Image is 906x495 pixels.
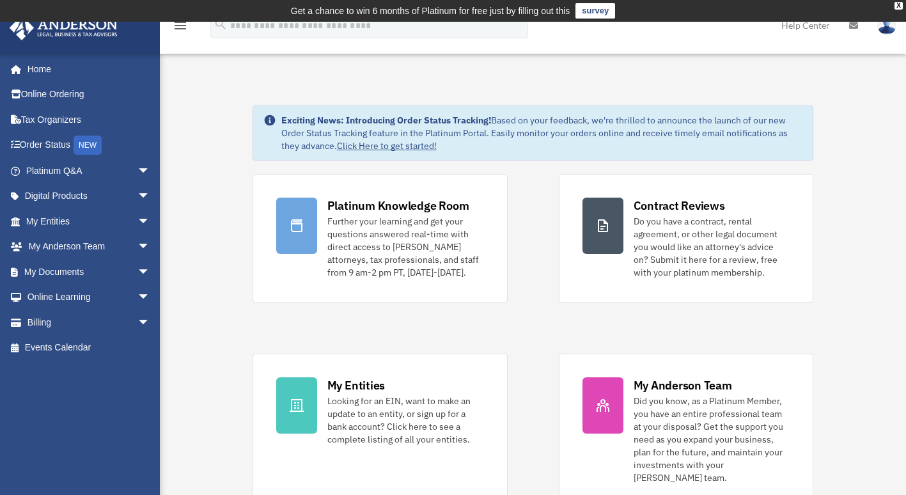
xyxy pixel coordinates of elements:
[9,184,169,209] a: Digital Productsarrow_drop_down
[281,114,491,126] strong: Exciting News: Introducing Order Status Tracking!
[6,15,121,40] img: Anderson Advisors Platinum Portal
[9,107,169,132] a: Tax Organizers
[327,215,484,279] div: Further your learning and get your questions answered real-time with direct access to [PERSON_NAM...
[559,174,814,302] a: Contract Reviews Do you have a contract, rental agreement, or other legal document you would like...
[337,140,437,152] a: Click Here to get started!
[137,208,163,235] span: arrow_drop_down
[173,18,188,33] i: menu
[137,259,163,285] span: arrow_drop_down
[327,198,469,214] div: Platinum Knowledge Room
[173,22,188,33] a: menu
[214,17,228,31] i: search
[894,2,903,10] div: close
[281,114,803,152] div: Based on your feedback, we're thrilled to announce the launch of our new Order Status Tracking fe...
[74,136,102,155] div: NEW
[253,174,508,302] a: Platinum Knowledge Room Further your learning and get your questions answered real-time with dire...
[877,16,896,35] img: User Pic
[327,395,484,446] div: Looking for an EIN, want to make an update to an entity, or sign up for a bank account? Click her...
[9,56,163,82] a: Home
[9,335,169,361] a: Events Calendar
[9,208,169,234] a: My Entitiesarrow_drop_down
[327,377,385,393] div: My Entities
[291,3,570,19] div: Get a chance to win 6 months of Platinum for free just by filling out this
[9,82,169,107] a: Online Ordering
[137,158,163,184] span: arrow_drop_down
[137,234,163,260] span: arrow_drop_down
[9,132,169,159] a: Order StatusNEW
[634,377,732,393] div: My Anderson Team
[9,285,169,310] a: Online Learningarrow_drop_down
[9,310,169,335] a: Billingarrow_drop_down
[9,158,169,184] a: Platinum Q&Aarrow_drop_down
[137,184,163,210] span: arrow_drop_down
[9,259,169,285] a: My Documentsarrow_drop_down
[634,215,790,279] div: Do you have a contract, rental agreement, or other legal document you would like an attorney's ad...
[137,310,163,336] span: arrow_drop_down
[9,234,169,260] a: My Anderson Teamarrow_drop_down
[137,285,163,311] span: arrow_drop_down
[575,3,615,19] a: survey
[634,198,725,214] div: Contract Reviews
[634,395,790,484] div: Did you know, as a Platinum Member, you have an entire professional team at your disposal? Get th...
